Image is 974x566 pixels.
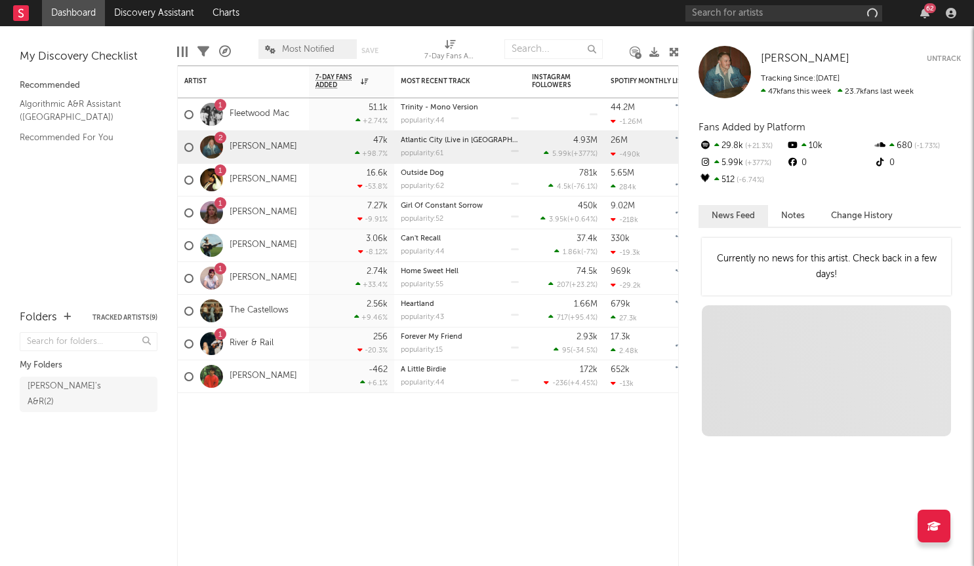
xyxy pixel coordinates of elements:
[20,377,157,412] a: [PERSON_NAME]'s A&R(2)
[373,136,388,145] div: 47k
[611,104,635,112] div: 44.2M
[20,358,157,373] div: My Folders
[557,314,568,322] span: 717
[544,379,598,387] div: ( )
[611,300,630,309] div: 679k
[20,332,157,351] input: Search for folders...
[401,170,444,177] a: Outside Dog
[552,151,571,158] span: 5.99k
[230,371,297,382] a: [PERSON_NAME]
[369,104,388,112] div: 51.1k
[360,379,388,387] div: +6.1 %
[540,215,598,223] div: ( )
[549,216,567,223] span: 3.95k
[573,183,596,191] span: -76.1 %
[557,183,571,191] span: 4.5k
[401,150,443,157] div: popularity: 61
[670,360,729,393] svg: Chart title
[354,313,388,322] div: +9.46 %
[557,282,569,289] span: 207
[670,131,729,164] svg: Chart title
[369,366,388,374] div: -462
[670,197,729,229] svg: Chart title
[401,248,445,255] div: popularity: 44
[761,88,831,96] span: 47k fans this week
[401,137,701,144] a: Atlantic City (Live in [GEOGRAPHIC_DATA]) [feat. [PERSON_NAME] and [PERSON_NAME]]
[230,207,297,218] a: [PERSON_NAME]
[230,338,274,349] a: River & Rail
[230,305,289,316] a: The Castellows
[611,267,631,276] div: 969k
[184,77,283,85] div: Artist
[579,169,598,178] div: 781k
[361,47,378,54] button: Save
[611,281,641,290] div: -29.2k
[611,169,634,178] div: 5.65M
[355,117,388,125] div: +2.74 %
[401,104,478,111] a: Trinity - Mono Version
[699,205,768,227] button: News Feed
[401,77,499,85] div: Most Recent Track
[401,170,519,177] div: Outside Dog
[197,33,209,71] div: Filters
[401,104,519,111] div: Trinity - Mono Version
[743,143,773,150] span: +21.3 %
[577,267,598,276] div: 74.5k
[562,347,571,354] span: 95
[761,75,840,83] span: Tracking Since: [DATE]
[401,216,443,223] div: popularity: 52
[761,88,914,96] span: 23.7k fans last week
[282,45,335,54] span: Most Notified
[570,314,596,322] span: +95.4 %
[401,347,443,354] div: popularity: 15
[177,33,188,71] div: Edit Columns
[401,314,444,321] div: popularity: 43
[670,98,729,131] svg: Chart title
[735,177,764,184] span: -6.74 %
[401,268,519,275] div: Home Sweet Hell
[504,39,603,59] input: Search...
[20,78,157,94] div: Recommended
[401,379,445,387] div: popularity: 44
[367,267,388,276] div: 2.74k
[554,248,598,256] div: ( )
[230,240,297,251] a: [PERSON_NAME]
[571,282,596,289] span: +23.2 %
[401,366,519,373] div: A Little Birdie
[699,172,786,189] div: 512
[786,155,873,172] div: 0
[373,333,388,341] div: 256
[743,160,771,167] span: +377 %
[424,49,477,65] div: 7-Day Fans Added (7-Day Fans Added)
[574,300,598,309] div: 1.66M
[401,235,441,242] a: Can't Recall
[563,249,581,256] span: 1.86k
[874,155,961,172] div: 0
[532,73,578,89] div: Instagram Followers
[611,136,628,145] div: 26M
[573,136,598,145] div: 4.93M
[768,205,818,227] button: Notes
[874,138,961,155] div: 680
[611,248,640,257] div: -19.3k
[761,53,849,64] span: [PERSON_NAME]
[912,143,940,150] span: -1.73 %
[401,333,519,341] div: Forever My Friend
[927,52,961,66] button: Untrack
[920,8,929,18] button: 62
[685,5,882,22] input: Search for artists
[818,205,906,227] button: Change History
[20,97,144,124] a: Algorithmic A&R Assistant ([GEOGRAPHIC_DATA])
[366,235,388,243] div: 3.06k
[611,202,635,210] div: 9.02M
[924,3,936,13] div: 62
[230,141,297,153] a: [PERSON_NAME]
[401,183,444,190] div: popularity: 62
[611,347,638,355] div: 2.48k
[577,333,598,341] div: 2.93k
[92,314,157,321] button: Tracked Artists(9)
[20,130,144,145] a: Recommended For You
[611,366,630,374] div: 652k
[761,52,849,66] a: [PERSON_NAME]
[367,300,388,309] div: 2.56k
